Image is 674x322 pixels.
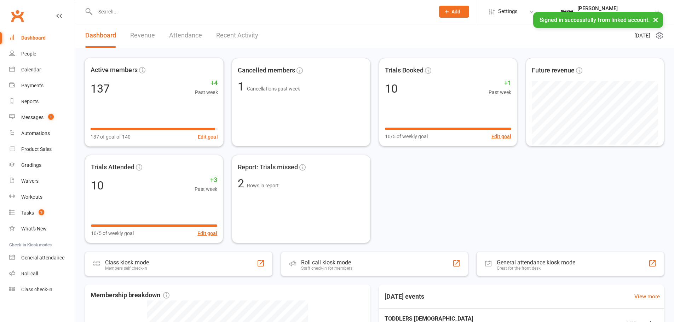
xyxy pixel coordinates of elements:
[39,209,44,215] span: 3
[195,78,218,88] span: +4
[21,146,52,152] div: Product Sales
[540,17,650,23] span: Signed in successfully from linked account.
[9,189,75,205] a: Workouts
[91,229,134,237] span: 10/5 of weekly goal
[9,157,75,173] a: Gradings
[195,88,218,96] span: Past week
[105,259,149,266] div: Class kiosk mode
[195,175,217,185] span: +3
[21,35,46,41] div: Dashboard
[385,133,428,140] span: 10/5 of weekly goal
[91,65,138,75] span: Active members
[498,4,518,19] span: Settings
[21,130,50,136] div: Automations
[489,78,511,88] span: +1
[379,290,430,303] h3: [DATE] events
[634,31,650,40] span: [DATE]
[238,177,247,190] span: 2
[238,162,298,172] span: Report: Trials missed
[9,221,75,237] a: What's New
[497,259,575,266] div: General attendance kiosk mode
[489,88,511,96] span: Past week
[9,30,75,46] a: Dashboard
[532,65,575,76] span: Future revenue
[105,266,149,271] div: Members self check-in
[301,259,352,266] div: Roll call kiosk mode
[497,266,575,271] div: Great for the front desk
[649,12,662,27] button: ×
[9,282,75,298] a: Class kiosk mode
[21,226,47,232] div: What's New
[247,183,279,188] span: Rows in report
[385,83,398,94] div: 10
[91,83,110,94] div: 137
[9,78,75,94] a: Payments
[198,133,218,141] button: Edit goal
[9,125,75,141] a: Automations
[21,194,42,200] div: Workouts
[238,65,295,76] span: Cancelled members
[195,185,217,193] span: Past week
[439,6,469,18] button: Add
[491,133,511,140] button: Edit goal
[21,162,41,168] div: Gradings
[9,94,75,110] a: Reports
[9,205,75,221] a: Tasks 3
[634,292,660,301] a: View more
[9,173,75,189] a: Waivers
[577,5,654,12] div: [PERSON_NAME]
[9,266,75,282] a: Roll call
[385,65,424,76] span: Trials Booked
[85,23,116,48] a: Dashboard
[21,67,41,72] div: Calendar
[8,7,26,25] a: Clubworx
[9,110,75,125] a: Messages 1
[48,114,54,120] span: 1
[21,271,38,276] div: Roll call
[9,46,75,62] a: People
[9,250,75,266] a: General attendance kiosk mode
[560,5,574,19] img: thumb_image1722295729.png
[21,115,44,120] div: Messages
[91,133,131,141] span: 137 of goal of 140
[21,51,36,57] div: People
[216,23,258,48] a: Recent Activity
[93,7,430,17] input: Search...
[577,12,654,18] div: [PERSON_NAME] [PERSON_NAME]
[21,99,39,104] div: Reports
[130,23,155,48] a: Revenue
[197,229,217,237] button: Edit goal
[21,287,52,292] div: Class check-in
[247,86,300,92] span: Cancellations past week
[21,83,44,88] div: Payments
[91,162,134,172] span: Trials Attended
[301,266,352,271] div: Staff check-in for members
[91,180,104,191] div: 10
[21,178,39,184] div: Waivers
[169,23,202,48] a: Attendance
[238,80,247,93] span: 1
[21,210,34,216] div: Tasks
[451,9,460,14] span: Add
[9,141,75,157] a: Product Sales
[21,255,64,260] div: General attendance
[9,62,75,78] a: Calendar
[91,290,169,300] span: Membership breakdown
